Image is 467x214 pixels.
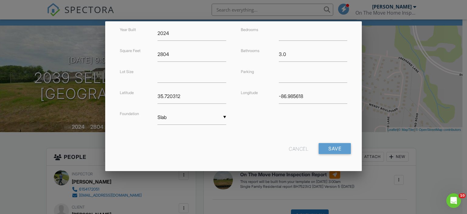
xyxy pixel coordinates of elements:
[241,48,259,53] label: Bathrooms
[120,90,134,95] label: Latitude
[120,48,140,53] label: Square Feet
[446,193,461,208] iframe: Intercom live chat
[241,90,258,95] label: Longitude
[241,27,258,32] label: Bedrooms
[289,143,308,154] div: Cancel
[319,143,351,154] input: Save
[459,193,466,198] span: 10
[120,69,133,74] label: Lot Size
[120,111,139,116] label: Foundation
[120,27,136,32] label: Year Built
[241,69,254,74] label: Parking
